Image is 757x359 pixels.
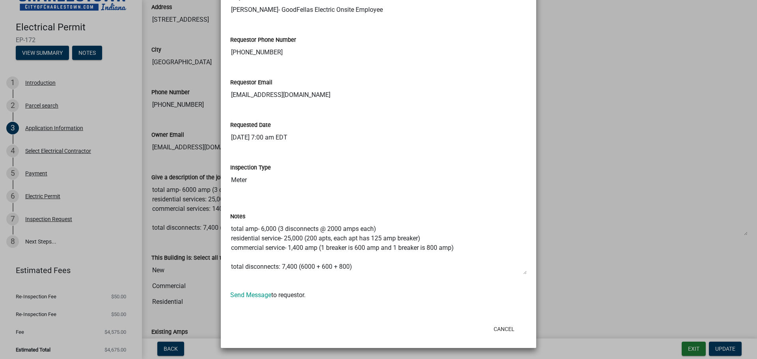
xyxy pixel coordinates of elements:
label: Requested Date [230,123,271,128]
label: Requestor Phone Number [230,37,296,43]
button: Cancel [487,322,521,336]
textarea: Building 3 total amp- 6,000 (3 disconnects @ 2000 amps each) residential service- 25,000 (200 apt... [230,221,527,275]
label: Notes [230,214,245,219]
label: Inspection Type [230,165,271,171]
a: Send Message [230,291,271,299]
label: Requestor Email [230,80,272,86]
